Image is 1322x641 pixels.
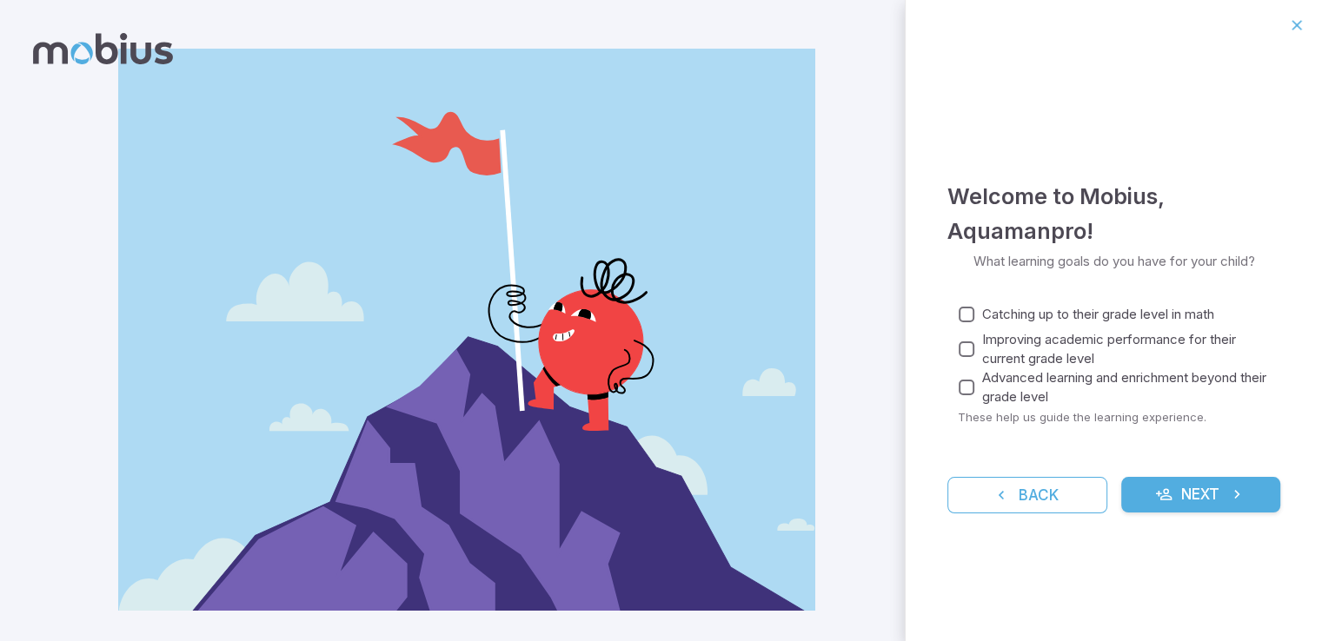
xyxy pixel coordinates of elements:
[118,49,815,611] img: parent_2-illustration
[982,305,1214,324] span: Catching up to their grade level in math
[947,179,1280,248] h4: Welcome to Mobius , Aquamanpro !
[982,368,1266,406] span: Advanced learning and enrichment beyond their grade level
[973,252,1255,271] p: What learning goals do you have for your child?
[982,330,1266,368] span: Improving academic performance for their current grade level
[1121,477,1281,513] button: Next
[958,409,1280,425] p: These help us guide the learning experience.
[947,477,1107,513] button: Back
